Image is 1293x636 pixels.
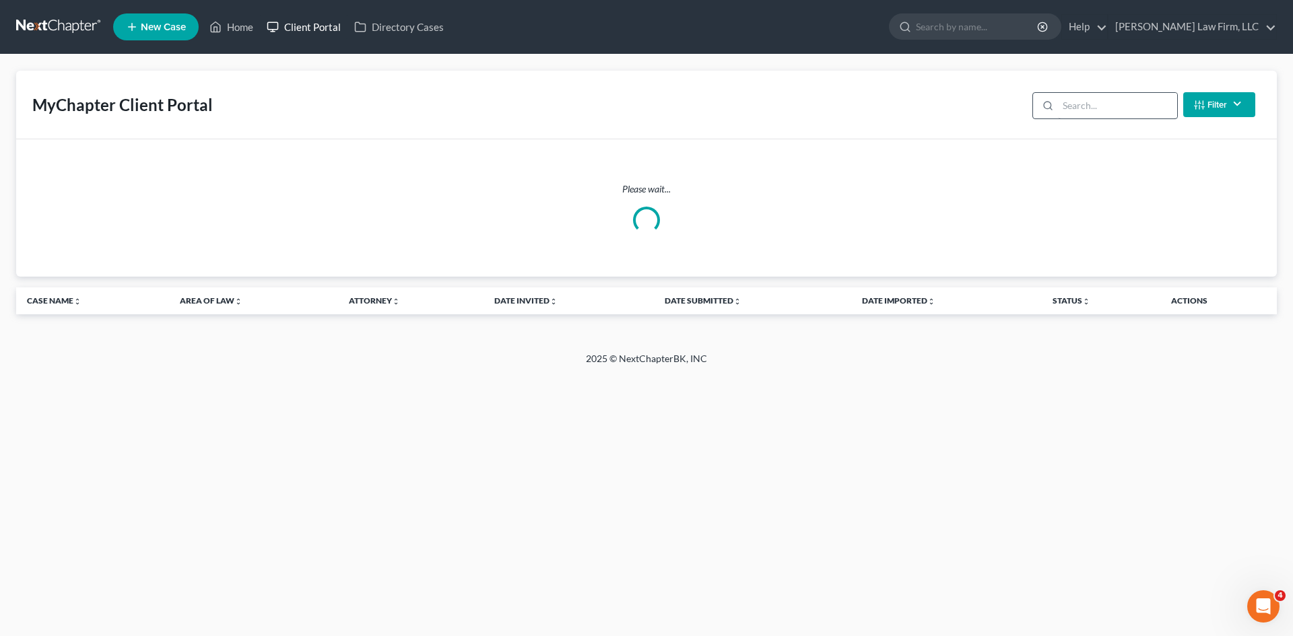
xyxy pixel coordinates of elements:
[550,297,558,306] i: unfold_more
[1058,93,1177,118] input: Search...
[1108,15,1276,39] a: [PERSON_NAME] Law Firm, LLC
[32,94,213,116] div: MyChapter Client Portal
[1160,287,1277,314] th: Actions
[494,295,558,306] a: Date Invitedunfold_more
[347,15,451,39] a: Directory Cases
[203,15,260,39] a: Home
[234,297,242,306] i: unfold_more
[180,295,242,306] a: Area of Lawunfold_more
[141,22,186,32] span: New Case
[665,295,741,306] a: Date Submittedunfold_more
[1062,15,1107,39] a: Help
[927,297,935,306] i: unfold_more
[733,297,741,306] i: unfold_more
[263,352,1030,376] div: 2025 © NextChapterBK, INC
[1275,590,1286,601] span: 4
[27,182,1266,196] p: Please wait...
[349,295,400,306] a: Attorneyunfold_more
[1082,297,1090,306] i: unfold_more
[916,14,1039,39] input: Search by name...
[862,295,935,306] a: Date Importedunfold_more
[392,297,400,306] i: unfold_more
[73,297,81,306] i: unfold_more
[1183,92,1255,117] button: Filter
[260,15,347,39] a: Client Portal
[1053,295,1090,306] a: Statusunfold_more
[1247,590,1280,623] iframe: Intercom live chat
[27,295,81,306] a: Case Nameunfold_more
